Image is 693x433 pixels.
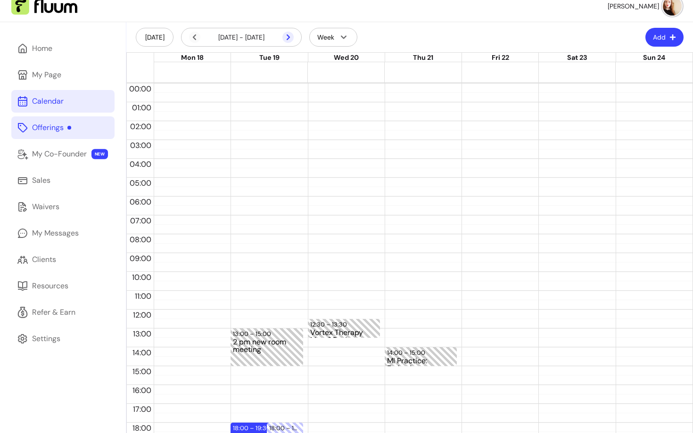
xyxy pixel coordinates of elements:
[492,53,509,62] span: Fri 22
[11,116,115,139] a: Offerings
[32,175,50,186] div: Sales
[128,216,154,226] span: 07:00
[130,272,154,282] span: 10:00
[385,347,457,366] div: 14:00 – 15:00MI Practice: Embodyment + Longevity / Anti-aging (EU-friendly time)
[11,196,115,218] a: Waivers
[309,28,357,47] button: Week
[645,28,684,47] button: Add
[233,338,300,365] div: 2 pm new room meeting
[413,53,433,63] button: Thu 21
[334,53,359,62] span: Wed 20
[643,53,665,62] span: Sun 24
[310,329,378,337] div: Vortex Therapy Mum&Dad
[131,310,154,320] span: 12:00
[130,367,154,376] span: 15:00
[567,53,587,63] button: Sat 23
[130,423,154,433] span: 18:00
[11,143,115,165] a: My Co-Founder NEW
[32,307,75,318] div: Refer & Earn
[11,222,115,245] a: My Messages
[11,169,115,192] a: Sales
[181,53,204,63] button: Mon 18
[32,43,52,54] div: Home
[189,32,294,43] div: [DATE] - [DATE]
[32,148,87,160] div: My Co-Founder
[32,254,56,265] div: Clients
[127,178,154,188] span: 05:00
[91,149,108,159] span: NEW
[387,348,428,357] div: 14:00 – 15:00
[128,140,154,150] span: 03:00
[127,159,154,169] span: 04:00
[130,385,154,395] span: 16:00
[643,53,665,63] button: Sun 24
[32,122,71,133] div: Offerings
[11,37,115,60] a: Home
[308,319,380,338] div: 12:30 – 13:30Vortex Therapy Mum&Dad
[130,103,154,113] span: 01:00
[132,291,154,301] span: 11:00
[127,197,154,207] span: 06:00
[11,275,115,297] a: Resources
[11,327,115,350] a: Settings
[131,329,154,339] span: 13:00
[608,1,659,11] span: [PERSON_NAME]
[259,53,280,63] button: Tue 19
[32,228,79,239] div: My Messages
[413,53,433,62] span: Thu 21
[181,53,204,62] span: Mon 18
[136,28,173,47] button: [DATE]
[269,424,301,433] div: 18:00 – 19:30
[11,64,115,86] a: My Page
[334,53,359,63] button: Wed 20
[11,90,115,113] a: Calendar
[11,248,115,271] a: Clients
[32,333,60,344] div: Settings
[130,348,154,358] span: 14:00
[310,320,349,329] div: 12:30 – 13:30
[32,69,61,81] div: My Page
[127,253,154,263] span: 09:00
[259,53,280,62] span: Tue 19
[11,301,115,324] a: Refer & Earn
[231,328,303,366] div: 13:00 – 15:002 pm new room meeting
[387,357,454,365] div: MI Practice: Embodyment + Longevity / Anti-aging (EU-friendly time)
[32,96,64,107] div: Calendar
[128,122,154,131] span: 02:00
[233,424,273,433] div: 18:00 – 19:30
[131,404,154,414] span: 17:00
[32,201,59,212] div: Waivers
[567,53,587,62] span: Sat 23
[32,280,68,292] div: Resources
[127,84,154,94] span: 00:00
[233,329,273,338] div: 13:00 – 15:00
[492,53,509,63] button: Fri 22
[127,235,154,245] span: 08:00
